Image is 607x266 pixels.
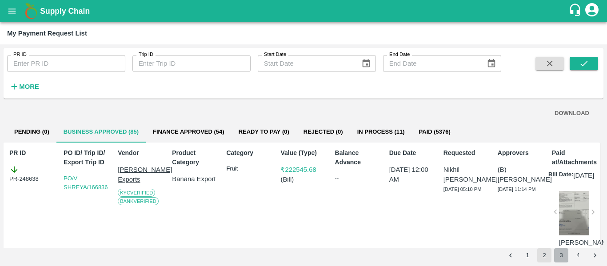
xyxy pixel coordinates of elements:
[40,5,568,17] a: Supply Chain
[335,174,381,183] div: --
[588,248,602,262] button: Go to next page
[350,121,412,143] button: In Process (11)
[118,189,155,197] span: KYC Verified
[64,175,108,191] a: PO/V SHREYA/166836
[232,121,296,143] button: Ready To Pay (0)
[19,83,39,90] strong: More
[296,121,350,143] button: Rejected (0)
[280,165,326,175] p: ₹ 222545.68
[498,165,543,185] p: (B) [PERSON_NAME]
[335,148,381,167] p: Balance Advance
[443,165,489,185] p: Nikhil [PERSON_NAME]
[9,165,55,183] div: PR-248638
[498,148,543,158] p: Approvers
[502,248,603,262] nav: pagination navigation
[383,55,480,72] input: End Date
[7,121,56,143] button: Pending (0)
[389,148,435,158] p: Due Date
[118,148,164,158] p: Vendor
[551,106,593,121] button: DOWNLOAD
[559,238,590,258] p: [PERSON_NAME]/25-26/1190
[443,148,489,158] p: Requested
[483,55,500,72] button: Choose date
[520,248,535,262] button: Go to page 1
[258,55,355,72] input: Start Date
[7,79,41,94] button: More
[358,55,375,72] button: Choose date
[573,171,594,180] p: [DATE]
[9,148,55,158] p: PR ID
[498,187,536,192] span: [DATE] 11:14 PM
[56,121,146,143] button: Business Approved (85)
[571,248,585,262] button: Go to page 4
[503,248,518,262] button: Go to previous page
[172,148,218,167] p: Product Category
[7,55,125,72] input: Enter PR ID
[280,148,326,158] p: Value (Type)
[132,55,251,72] input: Enter Trip ID
[146,121,232,143] button: Finance Approved (54)
[443,187,482,192] span: [DATE] 05:10 PM
[118,197,159,205] span: Bank Verified
[412,121,458,143] button: Paid (5376)
[554,248,568,262] button: Go to page 3
[568,3,584,19] div: customer-support
[2,1,22,21] button: open drawer
[22,2,40,20] img: logo
[139,51,153,58] label: Trip ID
[13,51,27,58] label: PR ID
[40,7,90,16] b: Supply Chain
[280,175,326,184] p: ( Bill )
[264,51,286,58] label: Start Date
[537,248,551,262] button: page 2
[118,165,164,185] p: [PERSON_NAME] Exports
[7,28,87,39] div: My Payment Request List
[226,165,272,173] p: Fruit
[584,2,600,20] div: account of current user
[389,165,435,185] p: [DATE] 12:00 AM
[172,174,218,184] p: Banana Export
[64,148,109,167] p: PO ID/ Trip ID/ Export Trip ID
[226,148,272,158] p: Category
[552,148,598,167] p: Paid at/Attachments
[548,171,573,180] p: Bill Date:
[389,51,410,58] label: End Date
